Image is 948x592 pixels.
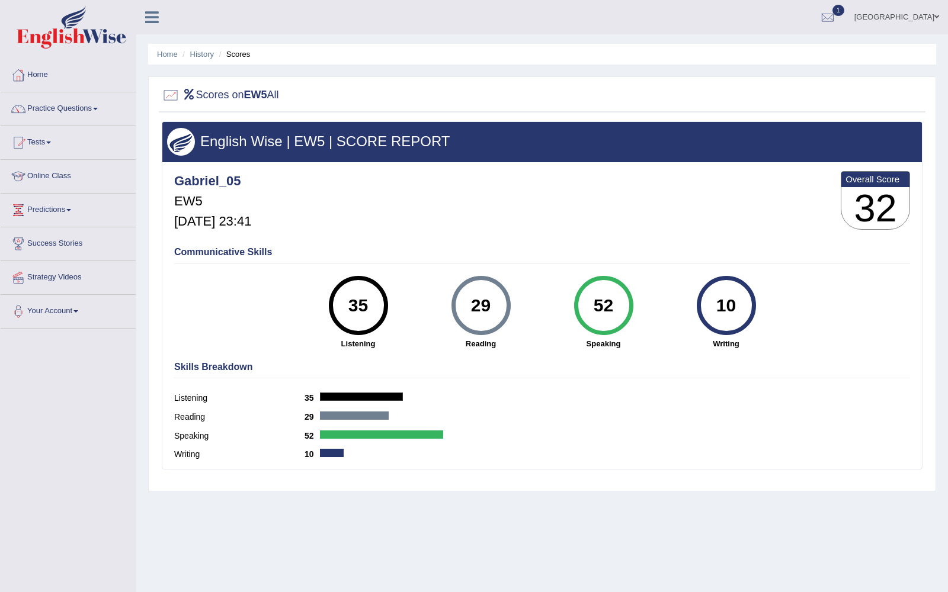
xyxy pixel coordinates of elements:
div: 35 [337,281,380,330]
strong: Speaking [548,338,659,349]
b: 52 [305,431,320,440]
strong: Reading [425,338,536,349]
b: 10 [305,449,320,459]
strong: Listening [303,338,414,349]
label: Listening [174,392,305,404]
h2: Scores on All [162,86,279,104]
h5: EW5 [174,194,251,208]
b: 35 [305,393,320,403]
h5: [DATE] 23:41 [174,214,251,229]
div: 10 [704,281,748,330]
h3: 32 [841,187,909,230]
a: Your Account [1,295,136,324]
a: Practice Questions [1,92,136,122]
a: Success Stories [1,227,136,257]
label: Reading [174,411,305,423]
div: 29 [459,281,502,330]
h4: Skills Breakdown [174,362,910,372]
label: Speaking [174,430,305,442]
a: Predictions [1,194,136,223]
a: History [190,50,214,59]
a: Home [1,59,136,88]
h4: Communicative Skills [174,247,910,258]
b: Overall Score [845,174,905,184]
h3: English Wise | EW5 | SCORE REPORT [167,134,917,149]
img: wings.png [167,128,195,156]
li: Scores [216,49,251,60]
h4: Gabriel_05 [174,174,251,188]
span: 1 [832,5,844,16]
label: Writing [174,448,305,461]
div: 52 [582,281,625,330]
a: Home [157,50,178,59]
a: Tests [1,126,136,156]
b: 29 [305,412,320,422]
strong: Writing [671,338,782,349]
b: EW5 [244,89,267,101]
a: Strategy Videos [1,261,136,291]
a: Online Class [1,160,136,189]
